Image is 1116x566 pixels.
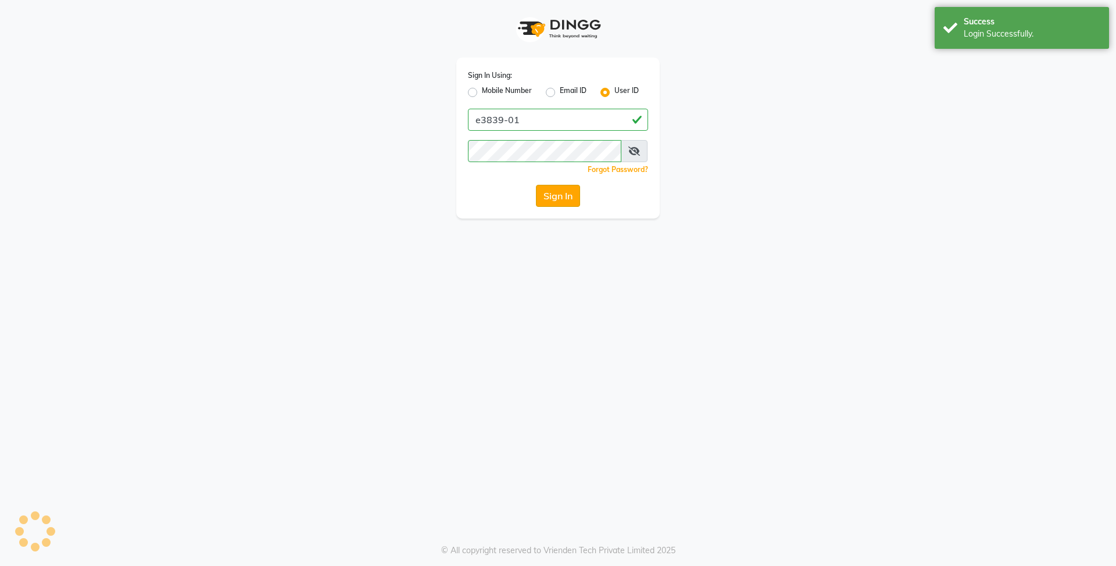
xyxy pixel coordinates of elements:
div: Success [964,16,1100,28]
label: Mobile Number [482,85,532,99]
label: Sign In Using: [468,70,512,81]
label: Email ID [560,85,586,99]
div: Login Successfully. [964,28,1100,40]
img: logo1.svg [512,12,604,46]
input: Username [468,140,621,162]
label: User ID [614,85,639,99]
a: Forgot Password? [588,165,648,174]
button: Sign In [536,185,580,207]
input: Username [468,109,648,131]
